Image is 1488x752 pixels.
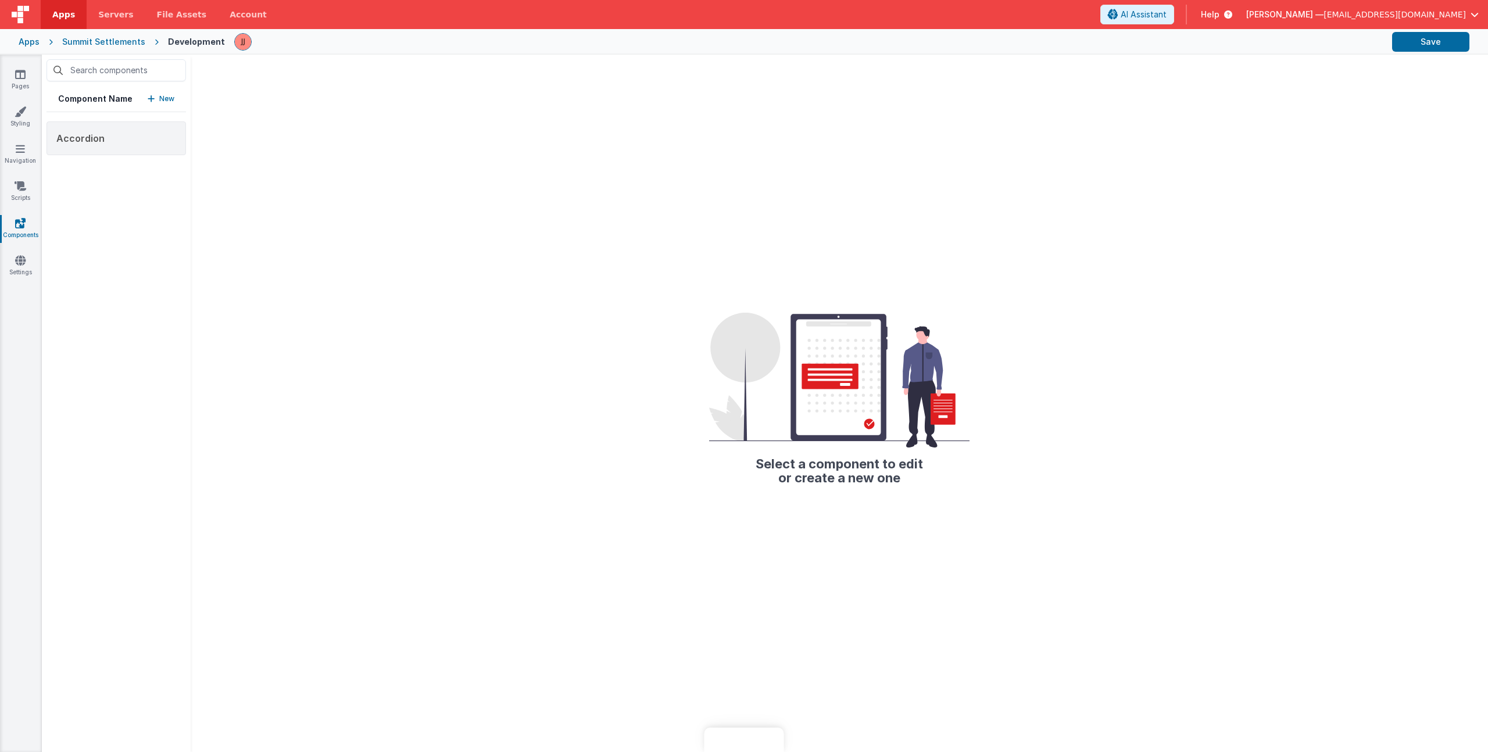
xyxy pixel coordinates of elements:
span: AI Assistant [1121,9,1167,20]
input: Search components [46,59,186,81]
button: [PERSON_NAME] — [EMAIL_ADDRESS][DOMAIN_NAME] [1246,9,1479,20]
button: Save [1392,32,1469,52]
span: Servers [98,9,133,20]
button: New [148,93,174,105]
div: Summit Settlements [62,36,145,48]
span: Apps [52,9,75,20]
div: Development [168,36,225,48]
span: File Assets [157,9,207,20]
img: 67cf703950b6d9cd5ee0aacca227d490 [235,34,251,50]
h2: Select a component to edit or create a new one [709,447,970,485]
span: Accordion [56,133,105,144]
div: Apps [19,36,40,48]
span: Help [1201,9,1219,20]
p: New [159,93,174,105]
span: [PERSON_NAME] — [1246,9,1324,20]
iframe: Marker.io feedback button [704,728,784,752]
h5: Component Name [58,93,133,105]
button: AI Assistant [1100,5,1174,24]
span: [EMAIL_ADDRESS][DOMAIN_NAME] [1324,9,1466,20]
